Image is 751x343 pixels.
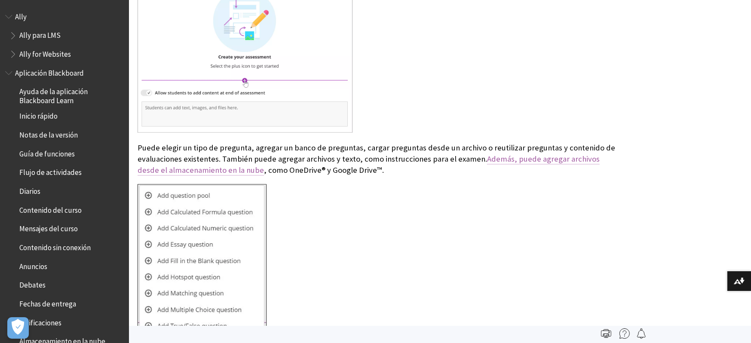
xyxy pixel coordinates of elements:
[19,165,82,177] span: Flujo de actividades
[19,147,75,158] span: Guía de funciones
[19,259,47,271] span: Anuncios
[19,297,76,308] span: Fechas de entrega
[5,9,124,61] nav: Book outline for Anthology Ally Help
[19,128,78,139] span: Notas de la versión
[19,47,71,58] span: Ally for Websites
[7,317,29,339] button: Abrir preferencias
[19,184,40,196] span: Diarios
[619,328,630,339] img: More help
[15,66,84,77] span: Aplicación Blackboard
[15,9,27,21] span: Ally
[636,328,647,339] img: Follow this page
[19,240,91,252] span: Contenido sin conexión
[138,142,615,176] p: Puede elegir un tipo de pregunta, agregar un banco de preguntas, cargar preguntas desde un archiv...
[138,154,600,175] a: Además, puede agregar archivos desde el almacenamiento en la nube
[19,28,61,40] span: Ally para LMS
[19,278,46,290] span: Debates
[601,328,611,339] img: Print
[19,222,78,233] span: Mensajes del curso
[19,109,58,121] span: Inicio rápido
[19,85,123,105] span: Ayuda de la aplicación Blackboard Learn
[19,315,61,327] span: Calificaciones
[19,203,82,214] span: Contenido del curso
